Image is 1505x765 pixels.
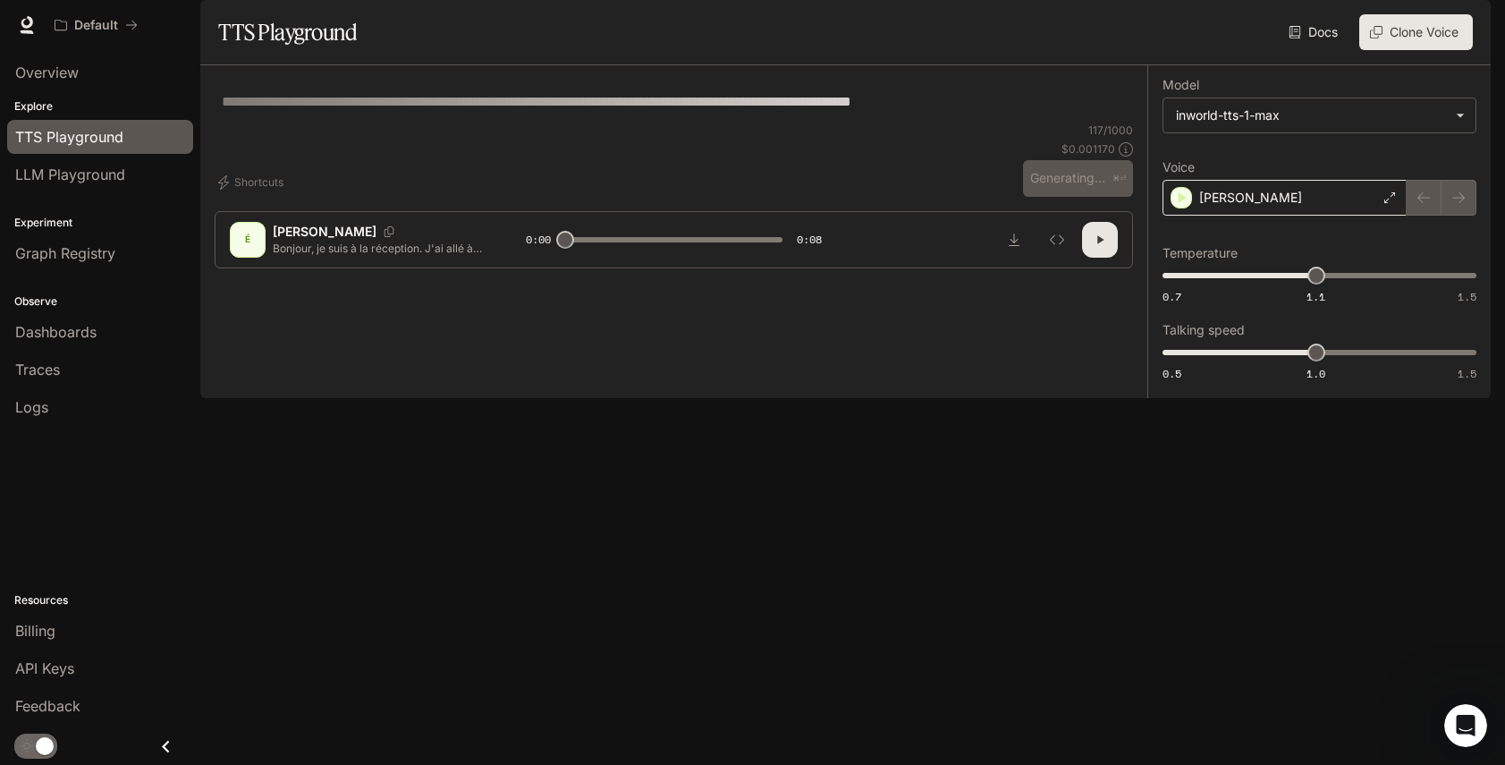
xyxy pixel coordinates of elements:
[1306,366,1325,381] span: 1.0
[1163,289,1181,304] span: 0.7
[1163,366,1181,381] span: 0.5
[1359,14,1473,50] button: Clone Voice
[1163,324,1245,336] p: Talking speed
[1163,79,1199,91] p: Model
[996,222,1032,258] button: Download audio
[1163,98,1475,132] div: inworld-tts-1-max
[1199,189,1302,207] p: [PERSON_NAME]
[1306,289,1325,304] span: 1.1
[1176,106,1447,124] div: inworld-tts-1-max
[1163,161,1195,174] p: Voice
[1061,141,1115,157] p: $ 0.001170
[526,231,551,249] span: 0:00
[1458,289,1476,304] span: 1.5
[233,225,262,254] div: É
[1285,14,1345,50] a: Docs
[797,231,822,249] span: 0:08
[215,168,291,197] button: Shortcuts
[273,241,483,256] p: Bonjour, je suis à la réception. J'ai allé à la librairie pour chercher un guide touristique, mai...
[1458,366,1476,381] span: 1.5
[1163,247,1238,259] p: Temperature
[376,226,402,237] button: Copy Voice ID
[1444,704,1487,747] iframe: Intercom live chat
[273,223,376,241] p: [PERSON_NAME]
[218,14,357,50] h1: TTS Playground
[47,7,146,43] button: All workspaces
[74,18,118,33] p: Default
[1039,222,1075,258] button: Inspect
[1088,123,1133,138] p: 117 / 1000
